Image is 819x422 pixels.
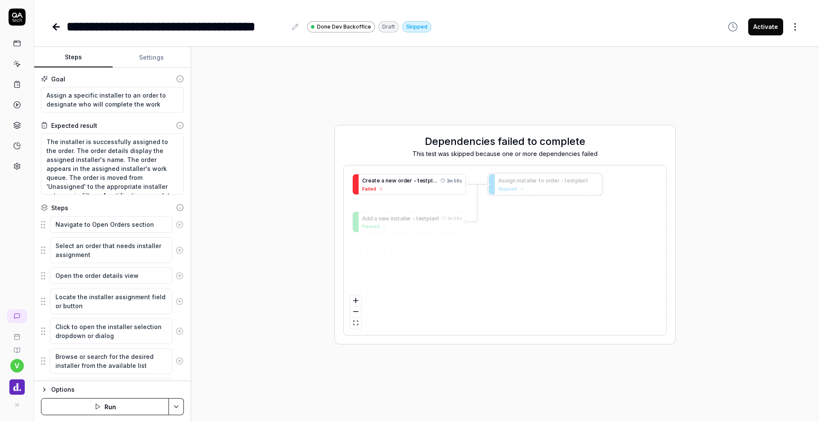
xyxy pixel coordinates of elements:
span: t [424,215,427,221]
span: s [395,215,398,221]
span: e [389,177,392,184]
span: i [391,215,392,221]
button: Remove step [172,242,187,259]
span: t [416,215,418,221]
span: n [386,177,389,184]
span: n [434,215,437,221]
img: Done Logo [9,379,25,395]
button: Activate [748,18,783,35]
button: Remove step [172,267,187,284]
div: Skipped [402,21,431,32]
button: Settings [113,47,191,68]
span: l [403,215,404,221]
button: Options [41,384,184,395]
span: a [400,215,403,221]
span: d [369,215,373,221]
span: s [421,215,424,221]
span: e [418,215,422,221]
div: Suggestions [41,318,184,344]
a: Createaneworder-testplan3m 59sFailed [352,174,466,195]
span: s [423,177,426,184]
div: Options [51,384,184,395]
span: a [372,177,375,184]
span: a [381,177,384,184]
span: - [412,215,415,221]
span: a [431,215,434,221]
button: Remove step [172,293,187,310]
span: e [382,215,385,221]
span: r [401,177,404,184]
button: zoom in [350,295,361,306]
span: Passed [362,223,380,230]
button: v [10,359,24,373]
button: zoom out [350,306,361,318]
div: Suggestions [41,348,184,374]
span: 1 [437,215,439,221]
button: Run [41,398,169,415]
div: Draft [378,21,399,32]
div: Suggestions [41,237,184,263]
span: t [398,215,400,221]
span: p [427,215,430,221]
span: n [392,215,395,221]
div: React Flow controls [350,295,361,329]
a: Documentation [3,340,30,354]
button: Done Logo [3,373,30,396]
span: d [404,177,407,184]
span: Failed [362,185,376,192]
div: Suggestions [41,288,184,315]
time: 3m 59s [447,177,462,184]
button: fit view [350,318,361,329]
span: A [362,215,366,221]
span: e [407,177,410,184]
button: Remove step [172,323,187,340]
div: Expected result [51,121,97,130]
span: r [409,215,411,221]
time: 1m 56s [447,215,462,221]
span: d [366,215,369,221]
div: Suggestions [41,378,184,404]
span: w [392,177,397,184]
span: r [366,177,368,184]
span: l [430,215,431,221]
button: View version history [723,18,743,35]
span: e [420,177,423,184]
a: Addanewinstaller-testplan11m 56sPassed [352,211,466,232]
span: l [431,177,437,184]
span: t [375,177,377,184]
span: t [426,177,428,184]
button: Remove step [172,216,187,233]
span: o [398,177,401,184]
h2: Dependencies failed to complete [343,134,667,149]
span: l [404,215,406,221]
button: Remove step [172,353,187,370]
span: a [374,215,377,221]
span: p [428,177,431,184]
span: - [414,177,416,184]
span: r [410,177,412,184]
span: Done Dev Backoffice [317,23,371,31]
span: n [379,215,382,221]
button: Steps [34,47,113,68]
span: e [377,177,380,184]
span: w [385,215,389,221]
div: This test was skipped because one or more dependencies failed [343,149,667,158]
a: Book a call with us [3,327,30,340]
span: C [362,177,366,184]
span: e [368,177,372,184]
a: Done Dev Backoffice [307,21,375,32]
span: t [418,177,420,184]
span: e [406,215,409,221]
div: Steps [51,203,68,212]
div: Goal [51,75,65,84]
div: Suggestions [41,267,184,285]
div: Suggestions [41,216,184,234]
a: New conversation [7,309,27,323]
